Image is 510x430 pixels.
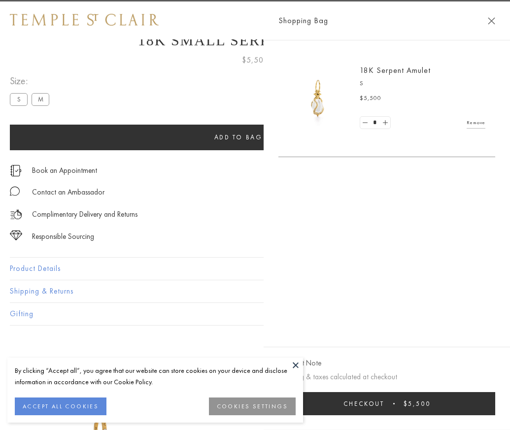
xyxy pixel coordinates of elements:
[404,399,431,408] span: $5,500
[343,399,384,408] span: Checkout
[10,125,467,150] button: Add to bag
[488,17,495,25] button: Close Shopping Bag
[278,357,321,369] button: Add Gift Note
[10,165,22,176] img: icon_appointment.svg
[32,186,104,198] div: Contact an Ambassador
[360,117,370,129] a: Set quantity to 0
[278,371,495,383] p: Shipping & taxes calculated at checkout
[10,231,22,240] img: icon_sourcing.svg
[10,14,159,26] img: Temple St. Clair
[10,258,500,280] button: Product Details
[32,231,94,243] div: Responsible Sourcing
[15,365,296,388] div: By clicking “Accept all”, you agree that our website can store cookies on your device and disclos...
[242,54,269,66] span: $5,500
[10,186,20,196] img: MessageIcon-01_2.svg
[467,117,485,128] a: Remove
[209,397,296,415] button: COOKIES SETTINGS
[380,117,390,129] a: Set quantity to 2
[15,397,106,415] button: ACCEPT ALL COOKIES
[278,14,328,27] span: Shopping Bag
[10,303,500,325] button: Gifting
[214,133,263,141] span: Add to bag
[360,65,431,75] a: 18K Serpent Amulet
[32,208,137,221] p: Complimentary Delivery and Returns
[10,93,28,105] label: S
[10,280,500,302] button: Shipping & Returns
[10,208,22,221] img: icon_delivery.svg
[10,32,500,49] h1: 18K Small Serpent Amulet
[278,392,495,415] button: Checkout $5,500
[360,79,485,89] p: S
[32,165,97,176] a: Book an Appointment
[10,73,53,89] span: Size:
[288,69,347,128] img: P51836-E11SERPPV
[32,93,49,105] label: M
[360,94,381,103] span: $5,500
